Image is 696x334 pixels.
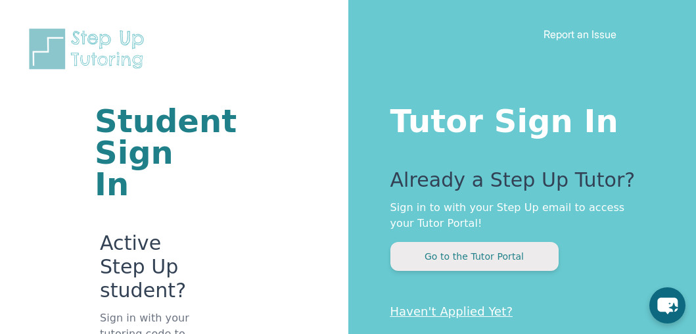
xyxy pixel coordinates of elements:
a: Go to the Tutor Portal [390,250,559,262]
button: Go to the Tutor Portal [390,242,559,271]
a: Haven't Applied Yet? [390,304,513,318]
a: Report an Issue [544,28,616,41]
img: Step Up Tutoring horizontal logo [26,26,152,72]
button: chat-button [649,287,685,323]
p: Active Step Up student? [100,231,191,310]
h1: Tutor Sign In [390,100,644,137]
h1: Student Sign In [95,105,191,200]
p: Already a Step Up Tutor? [390,168,644,200]
p: Sign in to with your Step Up email to access your Tutor Portal! [390,200,644,231]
